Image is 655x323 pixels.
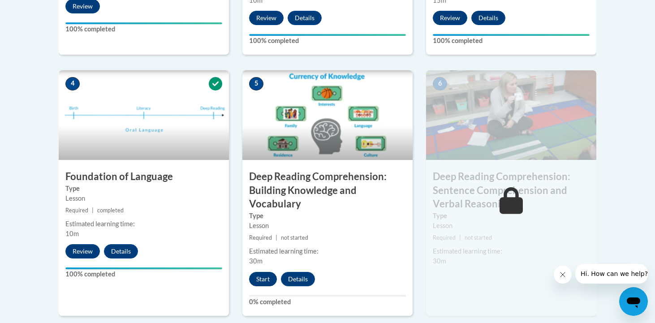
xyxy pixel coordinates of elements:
label: 100% completed [433,36,590,46]
label: 100% completed [65,269,222,279]
h3: Deep Reading Comprehension: Sentence Comprehension and Verbal Reasoning [426,170,596,211]
label: Type [249,211,406,221]
label: 0% completed [249,297,406,307]
span: not started [281,234,308,241]
h3: Deep Reading Comprehension: Building Knowledge and Vocabulary [242,170,413,211]
label: Type [433,211,590,221]
div: Your progress [249,34,406,36]
iframe: Message from company [575,264,648,284]
button: Review [65,244,100,258]
h3: Foundation of Language [59,170,229,184]
span: 30m [249,257,263,265]
span: 4 [65,77,80,90]
div: Estimated learning time: [433,246,590,256]
label: Type [65,184,222,194]
div: Your progress [65,22,222,24]
div: Lesson [65,194,222,203]
img: Course Image [242,70,413,160]
div: Estimated learning time: [249,246,406,256]
span: | [92,207,94,214]
span: 6 [433,77,447,90]
button: Review [249,11,284,25]
span: 5 [249,77,263,90]
img: Course Image [59,70,229,160]
button: Details [471,11,505,25]
div: Estimated learning time: [65,219,222,229]
span: completed [97,207,124,214]
div: Your progress [65,267,222,269]
button: Details [288,11,322,25]
button: Review [433,11,467,25]
span: | [459,234,461,241]
span: Required [249,234,272,241]
button: Start [249,272,277,286]
span: Required [433,234,456,241]
button: Details [281,272,315,286]
span: Required [65,207,88,214]
span: not started [465,234,492,241]
iframe: Close message [554,266,572,284]
div: Your progress [433,34,590,36]
label: 100% completed [65,24,222,34]
span: 10m [65,230,79,237]
iframe: Button to launch messaging window [619,287,648,316]
button: Details [104,244,138,258]
div: Lesson [433,221,590,231]
img: Course Image [426,70,596,160]
span: | [276,234,277,241]
label: 100% completed [249,36,406,46]
span: 30m [433,257,446,265]
div: Lesson [249,221,406,231]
